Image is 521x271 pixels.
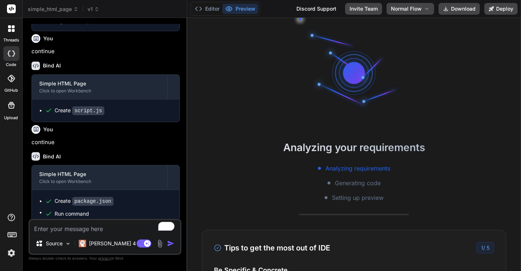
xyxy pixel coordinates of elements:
[192,4,222,14] button: Editor
[32,138,180,147] p: continue
[5,247,18,259] img: settings
[292,3,341,15] div: Discord Support
[72,197,114,206] code: package.json
[6,62,16,68] label: code
[214,242,330,253] h3: Tips to get the most out of IDE
[335,179,381,187] span: Generating code
[39,171,160,178] div: Simple HTML Page
[65,241,71,247] img: Pick Models
[55,210,172,217] span: Run command
[345,3,382,15] button: Invite Team
[39,179,160,184] div: Click to open Workbench
[43,35,53,42] h6: You
[481,245,483,251] span: 1
[88,6,99,13] span: v1
[43,153,61,160] h6: Bind AI
[72,106,104,115] code: script.js
[484,3,518,15] button: Deploy
[46,240,63,247] p: Source
[4,87,18,94] label: GitHub
[43,62,61,69] h6: Bind AI
[32,75,167,99] button: Simple HTML PageClick to open Workbench
[32,165,167,190] button: Simple HTML PageClick to open Workbench
[4,115,18,121] label: Upload
[325,164,390,173] span: Analyzing requirements
[55,197,114,205] div: Create
[89,240,144,247] p: [PERSON_NAME] 4 S..
[29,255,181,262] p: Always double-check its answers. Your in Bind
[39,88,160,94] div: Click to open Workbench
[32,47,180,56] p: continue
[439,3,480,15] button: Download
[39,80,160,87] div: Simple HTML Page
[28,6,78,13] span: simple_html_page
[487,245,489,251] span: 5
[79,240,86,247] img: Claude 4 Sonnet
[391,5,422,12] span: Normal Flow
[98,256,111,260] span: privacy
[222,4,258,14] button: Preview
[3,37,19,43] label: threads
[476,242,494,253] div: /
[55,107,104,114] div: Create
[332,193,384,202] span: Setting up preview
[187,140,521,155] h2: Analyzing your requirements
[43,126,53,133] h6: You
[30,220,180,233] textarea: To enrich screen reader interactions, please activate Accessibility in Grammarly extension settings
[156,239,164,248] img: attachment
[167,240,174,247] img: icon
[387,3,434,15] button: Normal Flow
